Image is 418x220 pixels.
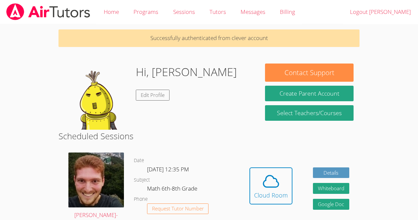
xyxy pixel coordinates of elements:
[265,86,353,101] button: Create Parent Account
[147,165,189,173] span: [DATE] 12:35 PM
[152,206,204,211] span: Request Tutor Number
[313,167,349,178] a: Details
[134,195,148,203] dt: Phone
[147,184,199,195] dd: Math 6th-8th Grade
[136,90,170,101] a: Edit Profile
[6,3,91,20] img: airtutors_banner-c4298cdbf04f3fff15de1276eac7730deb9818008684d7c2e4769d2f7ddbe033.png
[68,153,124,207] img: avatar.png
[136,64,237,80] h1: Hi, [PERSON_NAME]
[147,203,209,214] button: Request Tutor Number
[241,8,265,16] span: Messages
[265,64,353,82] button: Contact Support
[134,176,150,184] dt: Subject
[58,130,360,142] h2: Scheduled Sessions
[313,199,349,210] a: Google Doc
[265,105,353,121] a: Select Teachers/Courses
[134,156,144,165] dt: Date
[249,167,292,204] button: Cloud Room
[58,29,360,47] p: Successfully authenticated from clever account
[313,183,349,194] button: Whiteboard
[254,191,288,200] div: Cloud Room
[64,64,131,130] img: default.png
